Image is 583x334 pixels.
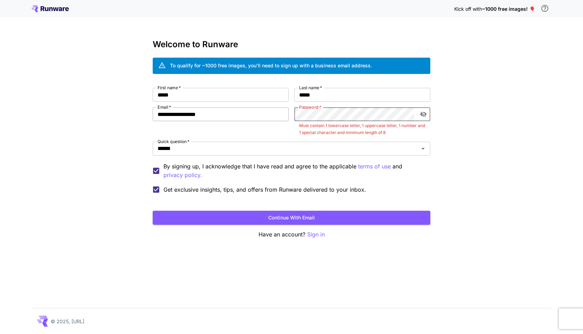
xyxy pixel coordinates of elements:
[299,122,425,136] p: Must contain 1 lowercase letter, 1 uppercase letter, 1 number and 1 special character and minimum...
[163,185,366,194] span: Get exclusive insights, tips, and offers from Runware delivered to your inbox.
[538,1,552,15] button: In order to qualify for free credit, you need to sign up with a business email address and click ...
[158,85,181,91] label: First name
[51,318,84,325] p: © 2025, [URL]
[163,171,202,179] button: By signing up, I acknowledge that I have read and agree to the applicable terms of use and
[418,144,428,153] button: Open
[158,104,171,110] label: Email
[153,230,430,239] p: Have an account?
[358,162,391,171] button: By signing up, I acknowledge that I have read and agree to the applicable and privacy policy.
[158,139,189,144] label: Quick question
[163,171,202,179] p: privacy policy.
[153,40,430,49] h3: Welcome to Runware
[307,230,325,239] button: Sign in
[482,6,535,12] span: ~1000 free images! 🎈
[454,6,482,12] span: Kick off with
[358,162,391,171] p: terms of use
[163,162,425,179] p: By signing up, I acknowledge that I have read and agree to the applicable and
[170,62,372,69] div: To qualify for ~1000 free images, you’ll need to sign up with a business email address.
[299,85,322,91] label: Last name
[299,104,321,110] label: Password
[417,108,430,120] button: toggle password visibility
[153,211,430,225] button: Continue with email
